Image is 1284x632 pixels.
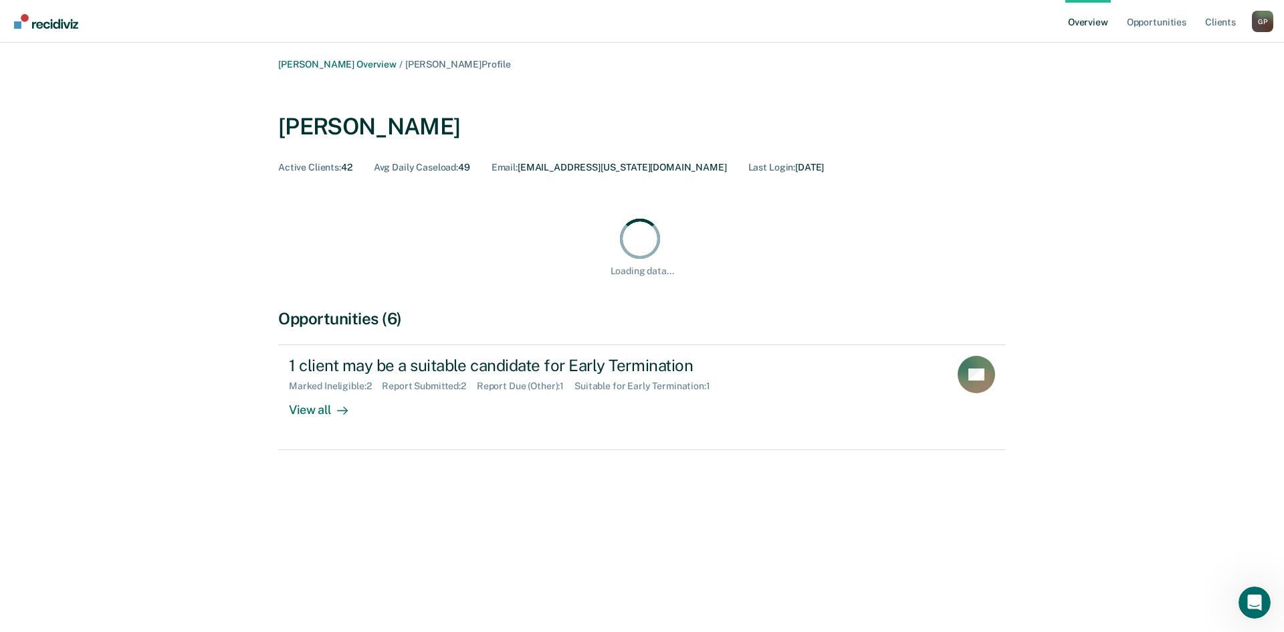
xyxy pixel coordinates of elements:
[397,59,405,70] span: /
[374,162,470,173] div: 49
[374,162,458,173] span: Avg Daily Caseload :
[492,162,727,173] div: [EMAIL_ADDRESS][US_STATE][DOMAIN_NAME]
[748,162,795,173] span: Last Login :
[405,59,511,70] span: [PERSON_NAME] Profile
[1239,587,1271,619] iframe: Intercom live chat
[477,381,574,392] div: Report Due (Other) : 1
[278,162,352,173] div: 42
[492,162,518,173] span: Email :
[611,266,674,277] div: Loading data...
[278,59,397,70] a: [PERSON_NAME] Overview
[278,344,1006,450] a: 1 client may be a suitable candidate for Early TerminationMarked Ineligible:2Report Submitted:2Re...
[278,309,1006,328] div: Opportunities (6)
[289,392,364,418] div: View all
[289,356,758,375] div: 1 client may be a suitable candidate for Early Termination
[1252,11,1273,32] div: G P
[278,113,460,140] div: [PERSON_NAME]
[278,162,341,173] span: Active Clients :
[382,381,477,392] div: Report Submitted : 2
[1252,11,1273,32] button: Profile dropdown button
[14,14,78,29] img: Recidiviz
[574,381,721,392] div: Suitable for Early Termination : 1
[748,162,825,173] div: [DATE]
[289,381,382,392] div: Marked Ineligible : 2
